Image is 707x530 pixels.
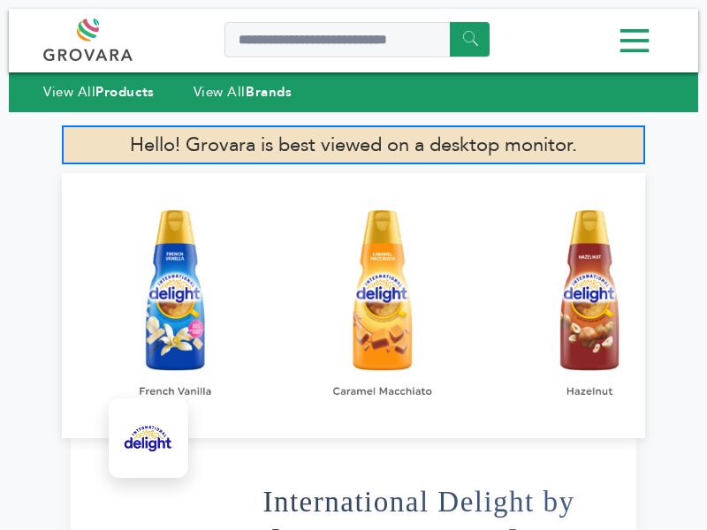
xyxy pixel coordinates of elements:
input: Search a product or brand... [224,22,490,57]
p: Hello! Grovara is best viewed on a desktop monitor. [62,125,645,164]
img: International Delight by Danone US Logo [113,403,184,473]
strong: Brands [246,83,292,101]
div: Menu [43,20,664,64]
strong: Products [95,83,154,101]
a: View AllBrands [194,83,293,101]
a: View AllProducts [43,83,155,101]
